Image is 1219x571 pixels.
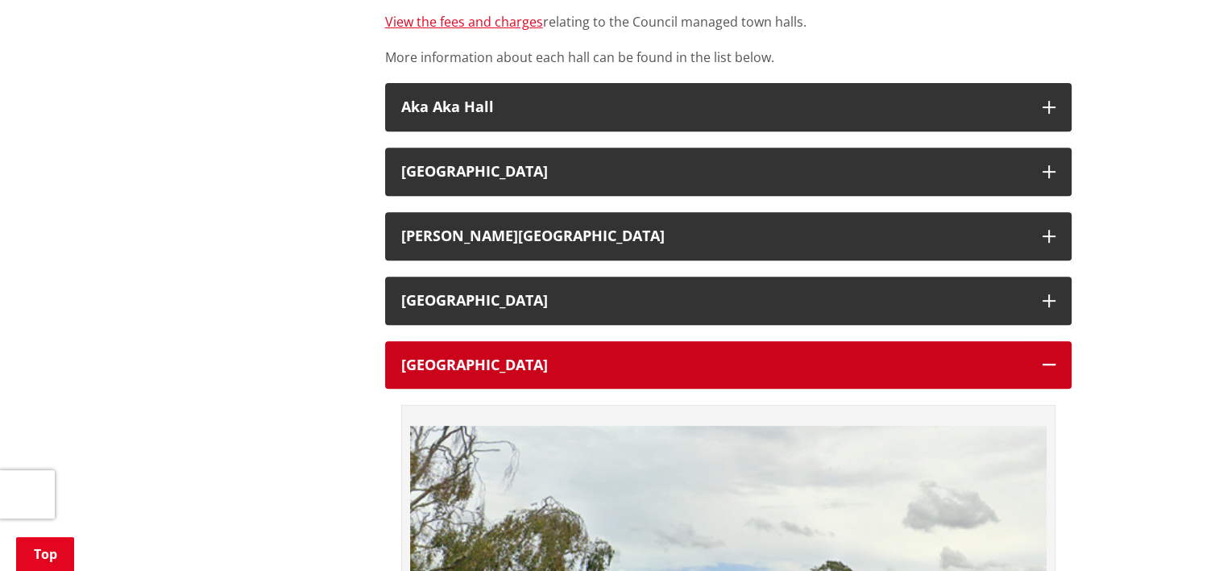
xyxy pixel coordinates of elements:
h3: [GEOGRAPHIC_DATA] [401,357,1026,373]
div: [PERSON_NAME][GEOGRAPHIC_DATA] [401,228,1026,244]
iframe: Messenger Launcher [1145,503,1203,561]
h3: Aka Aka Hall [401,99,1026,115]
button: [GEOGRAPHIC_DATA] [385,277,1072,325]
a: Top [16,537,74,571]
button: [GEOGRAPHIC_DATA] [385,148,1072,196]
button: [GEOGRAPHIC_DATA] [385,341,1072,390]
p: relating to the Council managed town halls. [385,12,1072,31]
button: Aka Aka Hall [385,83,1072,131]
button: [PERSON_NAME][GEOGRAPHIC_DATA] [385,212,1072,260]
h3: [GEOGRAPHIC_DATA] [401,164,1026,180]
h3: [GEOGRAPHIC_DATA] [401,293,1026,309]
p: More information about each hall can be found in the list below. [385,48,1072,67]
a: View the fees and charges [385,13,543,31]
